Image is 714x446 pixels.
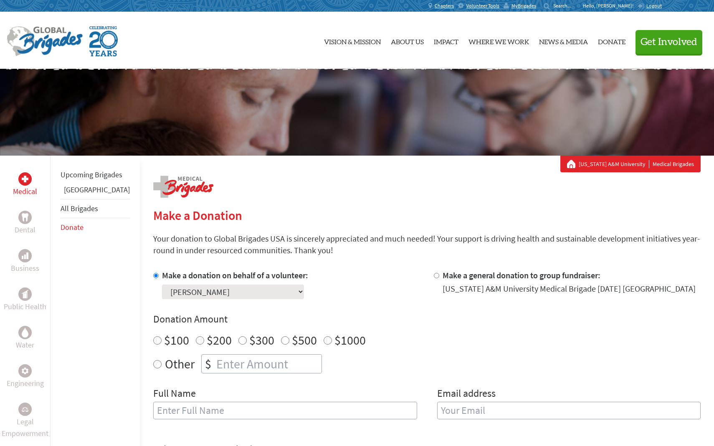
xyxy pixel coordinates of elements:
[466,3,499,9] span: Volunteer Tools
[153,233,701,256] p: Your donation to Global Brigades USA is sincerely appreciated and much needed! Your support is dr...
[4,287,46,312] a: Public HealthPublic Health
[22,328,28,337] img: Water
[61,170,122,179] a: Upcoming Brigades
[539,19,588,62] a: News & Media
[18,364,32,378] div: Engineering
[215,355,322,373] input: Enter Amount
[22,290,28,298] img: Public Health
[64,185,130,194] a: [GEOGRAPHIC_DATA]
[16,326,34,351] a: WaterWater
[18,172,32,186] div: Medical
[153,387,196,402] label: Full Name
[61,204,98,213] a: All Brigades
[249,332,274,348] label: $300
[324,19,381,62] a: Vision & Mission
[61,222,84,232] a: Donate
[7,364,44,389] a: EngineeringEngineering
[2,403,48,439] a: Legal EmpowermentLegal Empowerment
[292,332,317,348] label: $500
[437,387,496,402] label: Email address
[153,312,701,326] h4: Donation Amount
[638,3,662,9] a: Logout
[153,402,417,419] input: Enter Full Name
[13,172,37,197] a: MedicalMedical
[13,186,37,197] p: Medical
[165,354,195,373] label: Other
[22,368,28,374] img: Engineering
[22,213,28,221] img: Dental
[437,402,701,419] input: Your Email
[646,3,662,9] span: Logout
[89,26,118,56] img: Global Brigades Celebrating 20 Years
[22,176,28,182] img: Medical
[468,19,529,62] a: Where We Work
[18,287,32,301] div: Public Health
[15,224,35,236] p: Dental
[61,184,130,199] li: Panama
[61,199,130,218] li: All Brigades
[641,37,697,47] span: Get Involved
[2,416,48,439] p: Legal Empowerment
[567,160,694,168] div: Medical Brigades
[443,270,600,280] label: Make a general donation to group fundraiser:
[18,249,32,262] div: Business
[11,249,39,274] a: BusinessBusiness
[22,407,28,412] img: Legal Empowerment
[511,3,536,9] span: MyBrigades
[207,332,232,348] label: $200
[11,262,39,274] p: Business
[435,3,454,9] span: Chapters
[598,19,625,62] a: Donate
[22,252,28,259] img: Business
[18,403,32,416] div: Legal Empowerment
[7,26,83,56] img: Global Brigades Logo
[202,355,215,373] div: $
[18,326,32,339] div: Water
[583,3,638,9] p: Hello, [PERSON_NAME]!
[61,218,130,237] li: Donate
[153,208,701,223] h2: Make a Donation
[153,176,213,198] img: logo-medical.png
[162,270,308,280] label: Make a donation on behalf of a volunteer:
[4,301,46,312] p: Public Health
[15,211,35,236] a: DentalDental
[164,332,189,348] label: $100
[434,19,458,62] a: Impact
[334,332,366,348] label: $1000
[18,211,32,224] div: Dental
[391,19,424,62] a: About Us
[7,378,44,389] p: Engineering
[443,283,696,295] div: [US_STATE] A&M University Medical Brigade [DATE] [GEOGRAPHIC_DATA]
[553,3,577,9] input: Search...
[579,160,649,168] a: [US_STATE] A&M University
[16,339,34,351] p: Water
[636,30,702,54] button: Get Involved
[61,166,130,184] li: Upcoming Brigades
